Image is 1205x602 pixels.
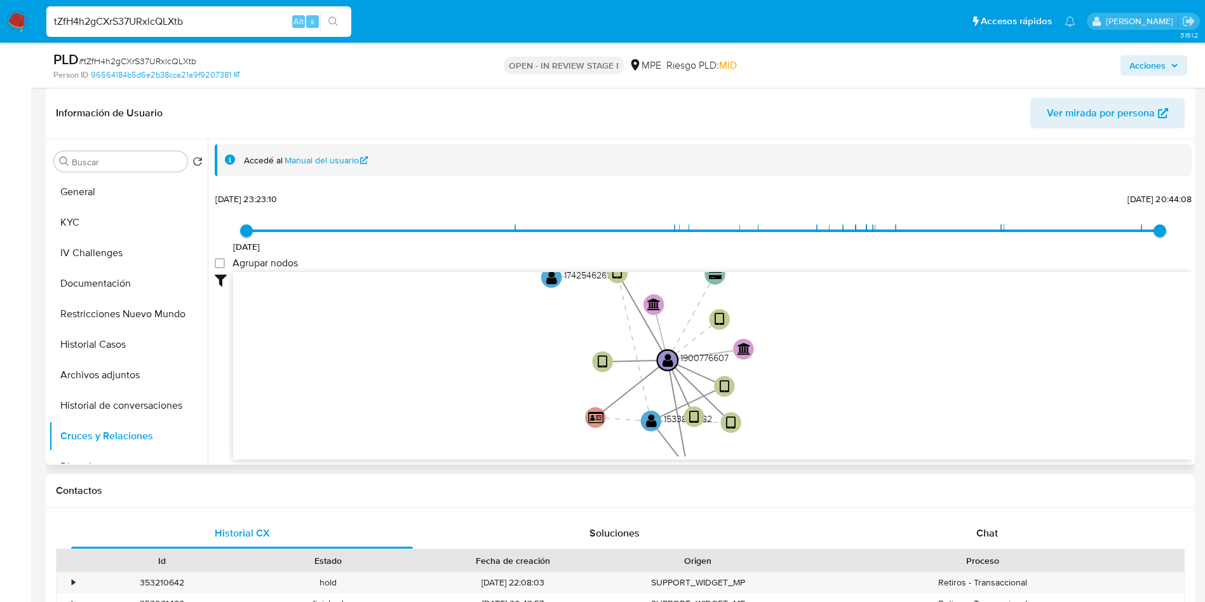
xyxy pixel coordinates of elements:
input: Agrupar nodos [215,258,225,268]
text:  [715,312,724,327]
text:  [646,413,657,428]
button: Direcciones [49,451,208,482]
span: Agrupar nodos [232,257,298,270]
text:  [546,270,557,284]
div: Origen [624,554,772,567]
p: antonio.rossel@mercadolibre.com [1106,15,1178,27]
text:  [709,270,722,280]
div: hold [245,572,412,593]
a: Salir [1182,15,1195,28]
b: PLD [53,49,79,69]
div: Retiros - Transaccional [781,572,1184,593]
button: Archivos adjuntos [49,360,208,390]
button: IV Challenges [49,238,208,268]
span: # tZfH4h2gCXrS37URxlcQLXtb [79,55,196,67]
div: 353210642 [79,572,245,593]
div: MPE [629,58,661,72]
text:  [598,355,607,369]
text:  [689,409,699,424]
button: Historial de conversaciones [49,390,208,421]
div: Fecha de creación [421,554,606,567]
a: Manual del usuario [285,154,368,167]
span: Ver mirada por persona [1047,98,1155,128]
h1: Información de Usuario [56,107,163,120]
button: Acciones [1121,55,1187,76]
text:  [588,411,603,424]
a: 96564184b5d6e2b38cca21a9f9207381 [91,69,239,81]
span: Chat [976,526,998,540]
button: Documentación [49,268,208,299]
text:  [612,266,622,280]
text:  [647,298,661,310]
div: Id [88,554,236,567]
button: Restricciones Nuevo Mundo [49,299,208,329]
span: Accedé al [244,154,283,167]
text:  [726,415,736,430]
button: Volver al orden por defecto [192,156,203,170]
div: • [72,577,75,589]
b: Person ID [53,69,88,81]
span: 3.161.2 [1180,30,1199,40]
span: Historial CX [215,526,270,540]
div: SUPPORT_WIDGET_MP [615,572,781,593]
span: [DATE] 20:44:08 [1128,193,1192,205]
div: Estado [254,554,403,567]
span: Alt [293,15,304,27]
button: Ver mirada por persona [1030,98,1185,128]
a: Notificaciones [1065,16,1075,27]
p: OPEN - IN REVIEW STAGE I [504,57,624,74]
button: Cruces y Relaciones [49,421,208,451]
input: Buscar usuario o caso... [46,13,351,30]
span: MID [719,58,737,72]
text: 1742546267 [564,269,611,282]
text: 1533838882 [664,413,712,425]
div: Proceso [790,554,1175,567]
text:  [663,352,673,367]
button: Historial Casos [49,329,208,360]
span: s [311,15,314,27]
div: [DATE] 22:08:03 [412,572,615,593]
button: General [49,177,208,207]
text: 1900776607 [680,352,729,364]
button: KYC [49,207,208,238]
text:  [720,379,729,393]
h1: Contactos [56,484,1185,497]
span: Accesos rápidos [981,15,1052,28]
text:  [737,343,751,355]
span: [DATE] 23:23:10 [215,193,277,205]
button: Buscar [59,156,69,167]
span: Acciones [1129,55,1166,76]
span: Soluciones [589,526,640,540]
span: Riesgo PLD: [666,58,737,72]
span: [DATE] [233,240,260,253]
input: Buscar [72,156,182,168]
button: search-icon [320,13,346,31]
